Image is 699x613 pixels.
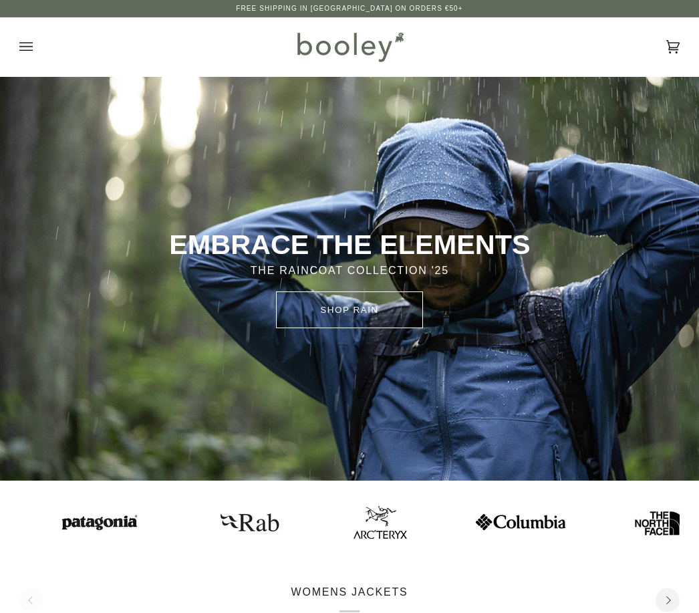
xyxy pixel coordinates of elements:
[138,228,561,263] p: EMBRACE THE ELEMENTS
[236,3,462,14] p: Free Shipping in [GEOGRAPHIC_DATA] on Orders €50+
[656,588,680,612] button: Next
[19,17,59,76] button: Open menu
[291,584,408,612] p: WOMENS JACKETS
[138,263,561,279] p: THE RAINCOAT COLLECTION '25
[291,27,408,66] img: Booley
[276,291,423,328] a: SHOP rain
